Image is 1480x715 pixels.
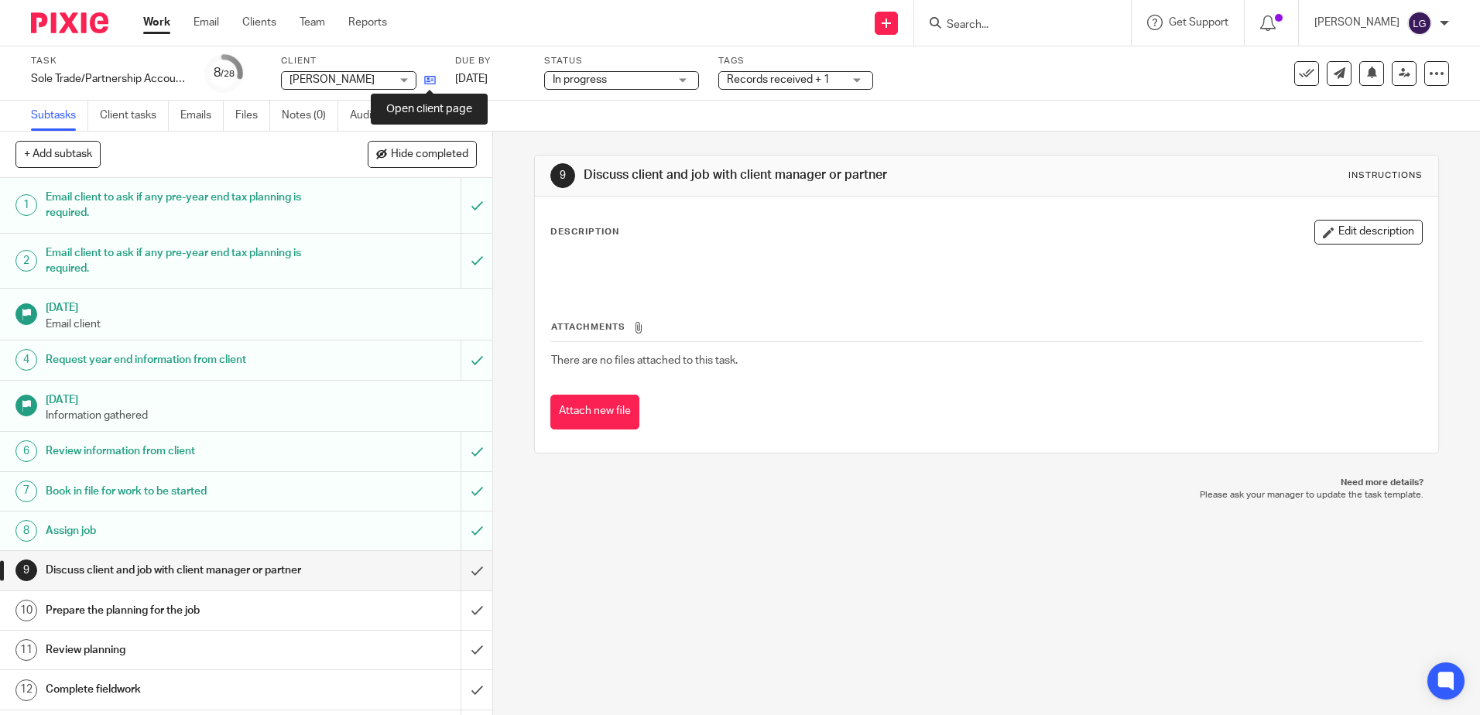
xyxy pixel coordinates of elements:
h1: Email client to ask if any pre-year end tax planning is required. [46,241,312,281]
span: Hide completed [391,149,468,161]
h1: Review planning [46,638,312,662]
span: [PERSON_NAME] [289,74,375,85]
a: Email [194,15,219,30]
p: Information gathered [46,408,478,423]
a: Client tasks [100,101,169,131]
div: 7 [15,481,37,502]
h1: Assign job [46,519,312,542]
a: Clients [242,15,276,30]
a: Notes (0) [282,101,338,131]
p: [PERSON_NAME] [1314,15,1399,30]
label: Tags [718,55,873,67]
div: 10 [15,600,37,621]
div: 12 [15,679,37,701]
button: Edit description [1314,220,1423,245]
span: Attachments [551,323,625,331]
h1: Complete fieldwork [46,678,312,701]
p: Please ask your manager to update the task template. [550,489,1423,501]
h1: Discuss client and job with client manager or partner [46,559,312,582]
p: Need more details? [550,477,1423,489]
button: + Add subtask [15,141,101,167]
button: Attach new file [550,395,639,429]
div: Instructions [1348,169,1423,182]
h1: [DATE] [46,388,478,408]
span: [DATE] [455,74,488,84]
a: Subtasks [31,101,88,131]
span: Get Support [1169,17,1228,28]
button: Hide completed [368,141,477,167]
div: 9 [550,163,575,188]
p: Email client [46,316,478,332]
label: Task [31,55,186,67]
a: Team [300,15,325,30]
div: 2 [15,250,37,272]
div: 8 [214,64,235,82]
label: Due by [455,55,525,67]
div: Sole Trade/Partnership Accounts [31,71,186,87]
div: 9 [15,559,37,581]
h1: Email client to ask if any pre-year end tax planning is required. [46,186,312,225]
a: Audit logs [350,101,409,131]
a: Files [235,101,270,131]
h1: Book in file for work to be started [46,480,312,503]
div: 4 [15,349,37,371]
a: Work [143,15,170,30]
input: Search [945,19,1084,32]
label: Status [544,55,699,67]
span: Records received + 1 [727,74,830,85]
h1: Request year end information from client [46,348,312,371]
img: Pixie [31,12,108,33]
a: Reports [348,15,387,30]
h1: [DATE] [46,296,478,316]
span: In progress [553,74,607,85]
div: 1 [15,194,37,216]
small: /28 [221,70,235,78]
p: Description [550,226,619,238]
h1: Discuss client and job with client manager or partner [584,167,1019,183]
h1: Prepare the planning for the job [46,599,312,622]
a: Emails [180,101,224,131]
label: Client [281,55,436,67]
img: svg%3E [1407,11,1432,36]
div: 11 [15,639,37,661]
h1: Review information from client [46,440,312,463]
div: 6 [15,440,37,462]
div: 8 [15,520,37,542]
span: There are no files attached to this task. [551,355,738,366]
